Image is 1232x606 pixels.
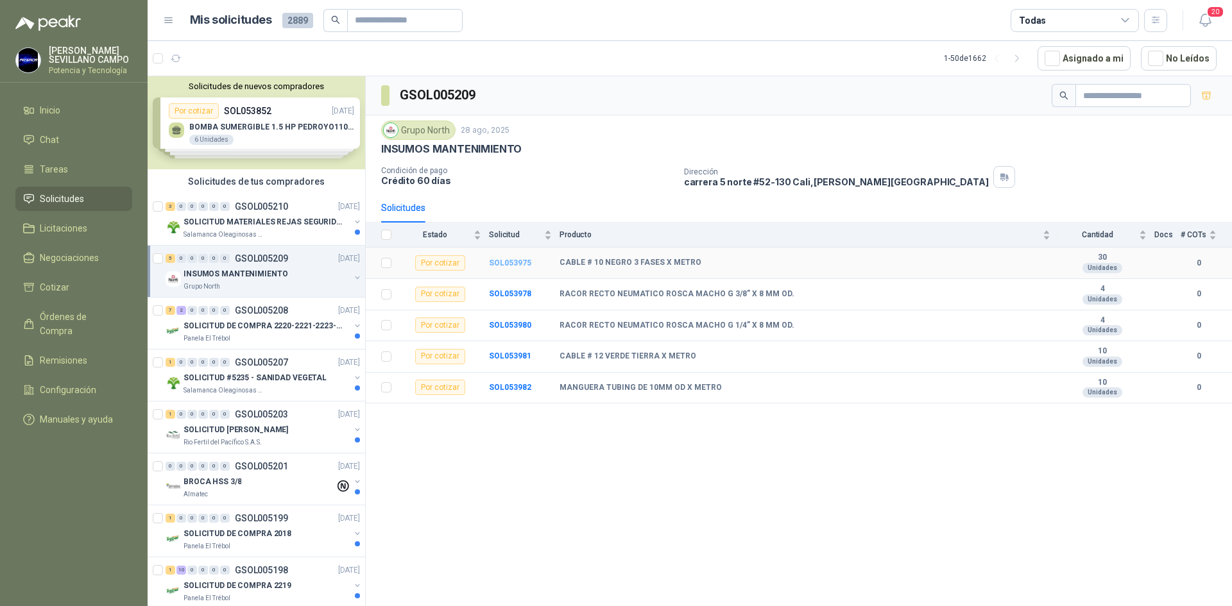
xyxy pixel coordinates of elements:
[415,380,465,395] div: Por cotizar
[40,251,99,265] span: Negociaciones
[166,375,181,391] img: Company Logo
[49,67,132,74] p: Potencia y Tecnología
[560,351,696,362] b: CABLE # 12 VERDE TIERRA X METRO
[1082,357,1122,367] div: Unidades
[235,514,288,523] p: GSOL005199
[235,566,288,575] p: GSOL005198
[198,202,208,211] div: 0
[184,593,230,603] p: Panela El Trébol
[684,176,989,187] p: carrera 5 norte #52-130 Cali , [PERSON_NAME][GEOGRAPHIC_DATA]
[338,512,360,525] p: [DATE]
[220,306,230,315] div: 0
[166,219,181,235] img: Company Logo
[184,489,208,500] p: Almatec
[187,566,197,575] div: 0
[415,349,465,364] div: Por cotizar
[40,280,69,294] span: Cotizar
[15,275,132,299] a: Cotizar
[190,11,272,29] h1: Mis solicitudes
[209,566,219,575] div: 0
[184,476,241,488] p: BROCA HSS 3/8
[166,462,175,471] div: 0
[40,412,113,426] span: Manuales y ayuda
[184,541,230,551] p: Panela El Trébol
[187,358,197,367] div: 0
[198,514,208,523] div: 0
[187,514,197,523] div: 0
[166,510,363,551] a: 1 0 0 0 0 0 GSOL005199[DATE] Company LogoSOLICITUD DE COMPRA 2018Panela El Trébol
[166,323,181,339] img: Company Logo
[1082,325,1122,335] div: Unidades
[176,566,186,575] div: 10
[49,46,132,64] p: [PERSON_NAME] SEVILLANO CAMPO
[166,358,175,367] div: 1
[1058,316,1147,326] b: 4
[338,408,360,421] p: [DATE]
[489,289,531,298] b: SOL053978
[282,13,313,28] span: 2889
[184,216,343,228] p: SOLICITUD MATERIALES REJAS SEGURIDAD - OFICINA
[1181,319,1217,332] b: 0
[1058,223,1154,248] th: Cantidad
[166,410,175,419] div: 1
[15,305,132,343] a: Órdenes de Compra
[209,306,219,315] div: 0
[15,98,132,122] a: Inicio
[489,230,542,239] span: Solicitud
[338,564,360,577] p: [DATE]
[235,254,288,263] p: GSOL005209
[198,306,208,315] div: 0
[1154,223,1181,248] th: Docs
[399,230,471,239] span: Estado
[415,287,465,302] div: Por cotizar
[166,407,363,448] a: 1 0 0 0 0 0 GSOL005203[DATE] Company LogoSOLICITUD [PERSON_NAME]Rio Fertil del Pacífico S.A.S.
[184,320,343,332] p: SOLICITUD DE COMPRA 2220-2221-2223-2224
[489,223,560,248] th: Solicitud
[198,358,208,367] div: 0
[166,531,181,546] img: Company Logo
[1082,387,1122,398] div: Unidades
[381,175,674,186] p: Crédito 60 días
[184,528,291,540] p: SOLICITUD DE COMPRA 2018
[40,162,68,176] span: Tareas
[1206,6,1224,18] span: 20
[166,479,181,494] img: Company Logo
[166,271,181,287] img: Company Logo
[235,462,288,471] p: GSOL005201
[187,254,197,263] div: 0
[1141,46,1217,71] button: No Leídos
[209,410,219,419] div: 0
[415,255,465,271] div: Por cotizar
[489,258,531,267] b: SOL053975
[176,202,186,211] div: 0
[220,410,230,419] div: 0
[176,306,186,315] div: 2
[1181,257,1217,269] b: 0
[184,385,264,396] p: Salamanca Oleaginosas SAS
[184,333,230,344] p: Panela El Trébol
[461,124,509,137] p: 28 ago, 2025
[15,348,132,373] a: Remisiones
[176,514,186,523] div: 0
[153,81,360,91] button: Solicitudes de nuevos compradores
[166,355,363,396] a: 1 0 0 0 0 0 GSOL005207[DATE] Company LogoSOLICITUD #5235 - SANIDAD VEGETALSalamanca Oleaginosas SAS
[220,462,230,471] div: 0
[235,358,288,367] p: GSOL005207
[338,201,360,213] p: [DATE]
[235,306,288,315] p: GSOL005208
[235,410,288,419] p: GSOL005203
[235,202,288,211] p: GSOL005210
[1181,230,1206,239] span: # COTs
[1181,382,1217,394] b: 0
[1181,223,1232,248] th: # COTs
[489,321,531,330] b: SOL053980
[40,383,96,397] span: Configuración
[209,514,219,523] div: 0
[166,251,363,292] a: 5 0 0 0 0 0 GSOL005209[DATE] Company LogoINSUMOS MANTENIMIENTOGrupo North
[415,317,465,333] div: Por cotizar
[1019,13,1046,28] div: Todas
[338,460,360,473] p: [DATE]
[176,462,186,471] div: 0
[184,424,288,436] p: SOLICITUD [PERSON_NAME]
[184,230,264,240] p: Salamanca Oleaginosas SAS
